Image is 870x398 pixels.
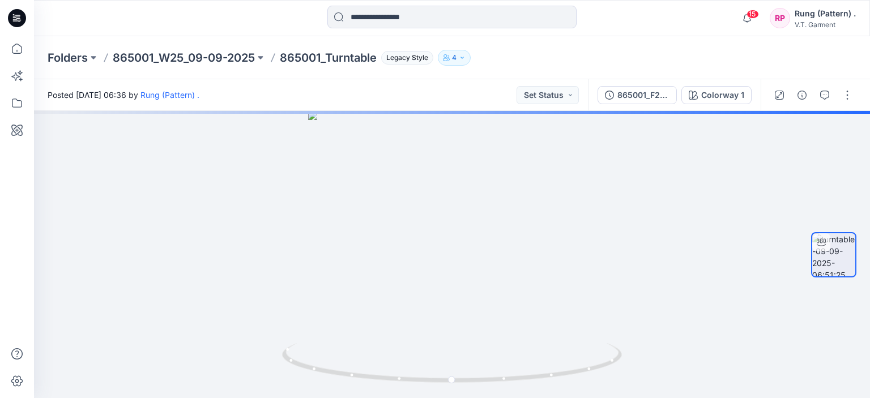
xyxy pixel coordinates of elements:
p: 4 [452,52,457,64]
div: V.T. Garment [795,20,856,29]
div: Rung (Pattern) . [795,7,856,20]
button: 4 [438,50,471,66]
button: Details [793,86,811,104]
button: 865001_F25_09-09-2025 [598,86,677,104]
span: Legacy Style [381,51,433,65]
a: Folders [48,50,88,66]
span: 15 [747,10,759,19]
button: Colorway 1 [681,86,752,104]
div: RP [770,8,790,28]
span: Posted [DATE] 06:36 by [48,89,199,101]
a: Rung (Pattern) . [140,90,199,100]
a: 865001_W25_09-09-2025 [113,50,255,66]
img: turntable-09-09-2025-06:51:25 [812,233,855,276]
div: Colorway 1 [701,89,744,101]
div: 865001_F25_09-09-2025 [617,89,669,101]
button: Legacy Style [377,50,433,66]
p: 865001_Turntable [280,50,377,66]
